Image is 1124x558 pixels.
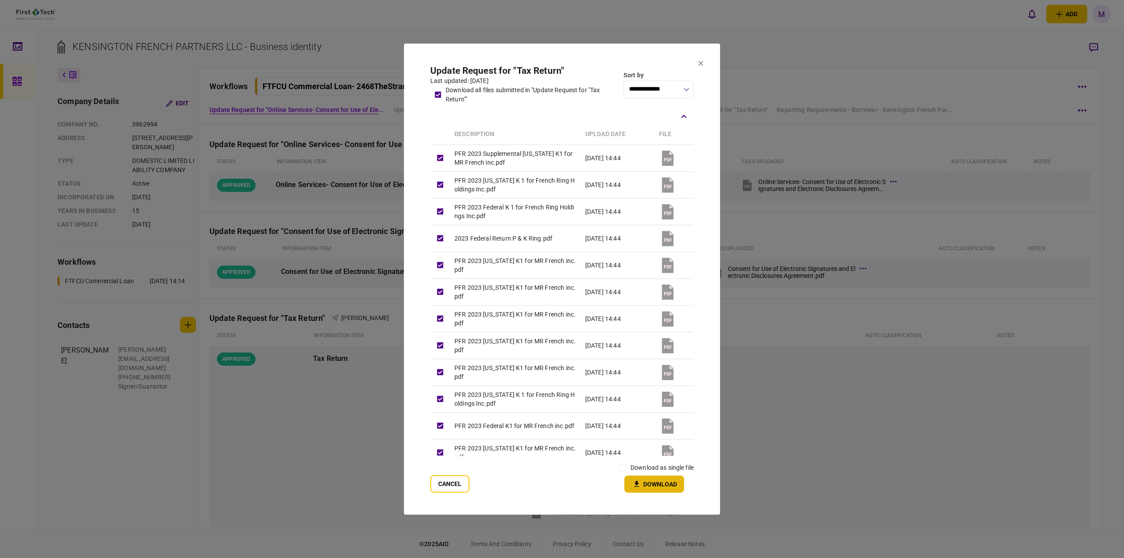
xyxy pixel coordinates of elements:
h2: Update Request for "Tax Return" [430,65,619,76]
td: PFR 2023 [US_STATE] K1 for MR French inc.pdf [450,305,581,332]
td: PFR 2023 Federal K1 for MR French inc.pdf [450,412,581,439]
button: Cancel [430,475,469,493]
div: Sort by [623,71,694,80]
td: PFR 2023 [US_STATE] K1 for MR French inc.pdf [450,332,581,359]
div: download all files submitted in "Update Request for "Tax Return"" [446,86,619,104]
td: [DATE] 14:44 [581,225,655,252]
td: [DATE] 14:44 [581,198,655,225]
td: PFR 2023 [US_STATE] K1 for MR French inc.pdf [450,439,581,466]
td: PFR 2023 Federal K 1 for French Ring Holdings Inc.pdf [450,198,581,225]
td: [DATE] 14:44 [581,412,655,439]
td: [DATE] 14:44 [581,332,655,359]
button: Download [624,475,684,493]
td: [DATE] 14:44 [581,439,655,466]
label: download as single file [630,463,694,472]
td: [DATE] 14:44 [581,252,655,278]
th: file [655,124,694,145]
td: PFR 2023 [US_STATE] K 1 for French Ring Holdings Inc.pdf [450,385,581,412]
td: PFR 2023 [US_STATE] K1 for MR French inc.pdf [450,278,581,305]
td: PFR 2023 [US_STATE] K 1 for French Ring Holdings Inc.pdf [450,171,581,198]
td: [DATE] 14:44 [581,144,655,171]
td: PFR 2023 [US_STATE] K1 for MR French inc.pdf [450,252,581,278]
td: PFR 2023 [US_STATE] K1 for MR French inc.pdf [450,359,581,385]
td: [DATE] 14:44 [581,278,655,305]
td: [DATE] 14:44 [581,359,655,385]
td: [DATE] 14:44 [581,305,655,332]
th: upload date [581,124,655,145]
td: [DATE] 14:44 [581,385,655,412]
td: 2023 Federal Return P & K Ring.pdf [450,225,581,252]
td: [DATE] 14:44 [581,171,655,198]
th: Description [450,124,581,145]
td: PFR 2023 Supplemental [US_STATE] K1 for MR French inc.pdf [450,144,581,171]
div: last updated: [DATE] [430,76,619,86]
